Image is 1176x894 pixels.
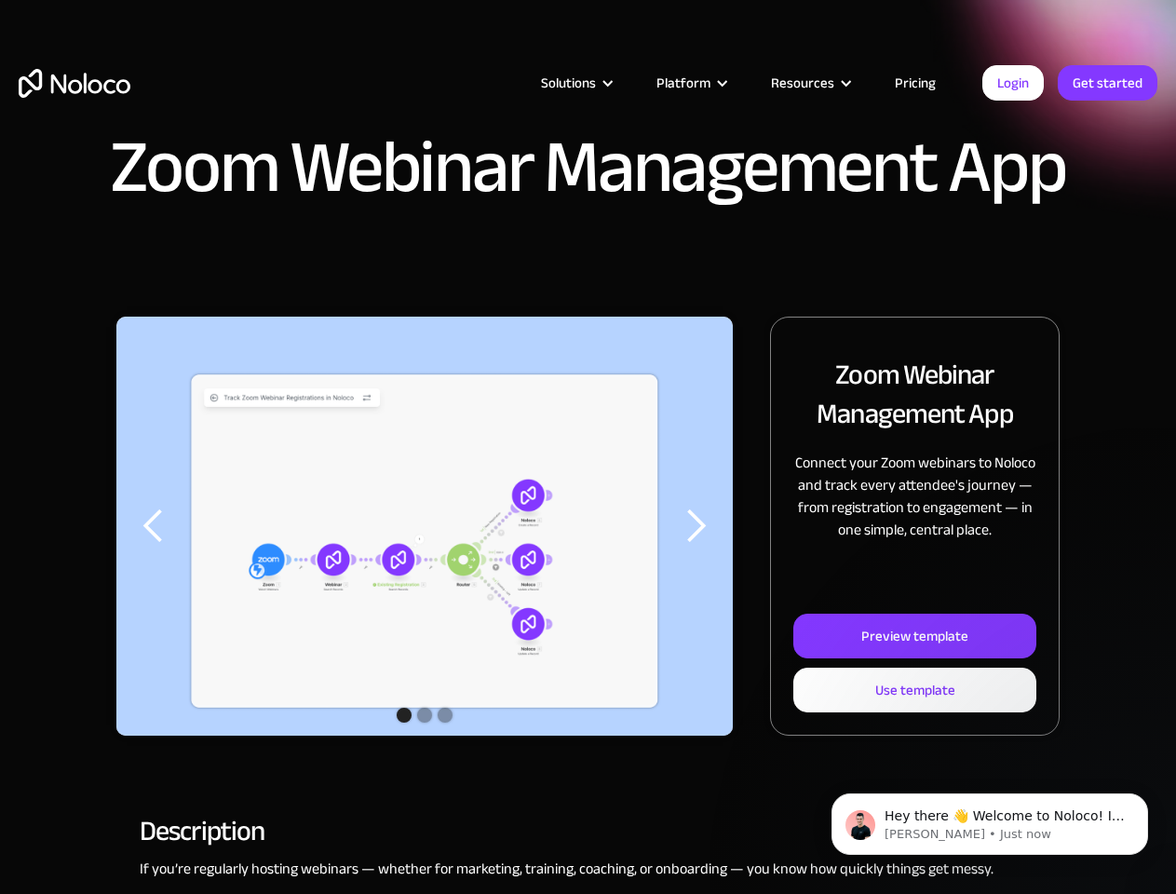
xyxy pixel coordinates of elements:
[793,452,1036,541] p: Connect your Zoom webinars to Noloco and track every attendee's journey — from registration to en...
[793,668,1036,712] a: Use template
[658,317,733,736] div: next slide
[793,614,1036,658] a: Preview template
[793,355,1036,433] h2: Zoom Webinar Management App
[438,708,453,723] div: Show slide 3 of 3
[140,822,1036,839] h2: Description
[633,71,748,95] div: Platform
[982,65,1044,101] a: Login
[397,708,412,723] div: Show slide 1 of 3
[417,708,432,723] div: Show slide 2 of 3
[748,71,872,95] div: Resources
[1058,65,1157,101] a: Get started
[110,130,1066,205] h1: Zoom Webinar Management App
[861,624,968,648] div: Preview template
[116,317,733,736] div: carousel
[140,858,1036,880] p: If you’re regularly hosting webinars — whether for marketing, training, coaching, or onboarding —...
[875,678,955,702] div: Use template
[771,71,834,95] div: Resources
[19,69,130,98] a: home
[116,317,733,736] div: 3 of 3
[518,71,633,95] div: Solutions
[872,71,959,95] a: Pricing
[804,754,1176,885] iframe: Intercom notifications message
[656,71,710,95] div: Platform
[541,71,596,95] div: Solutions
[116,317,191,736] div: previous slide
